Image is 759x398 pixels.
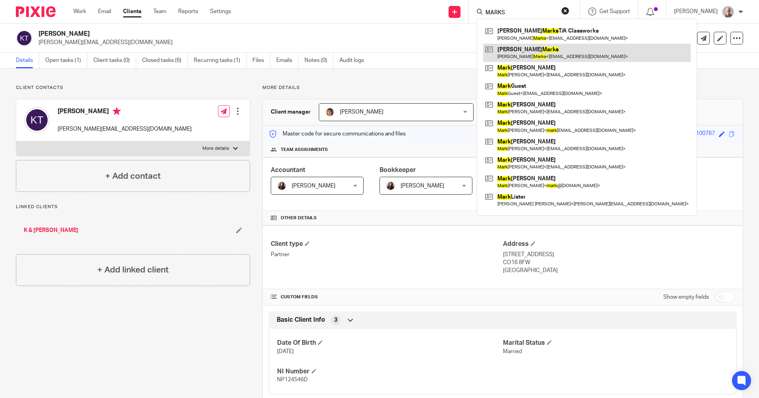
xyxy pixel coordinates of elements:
span: Get Support [599,9,630,14]
h4: Marital Status [503,339,728,347]
p: Client contacts [16,85,250,91]
h3: Client manager [271,108,311,116]
a: Recurring tasks (1) [194,53,247,68]
a: Settings [210,8,231,15]
input: Search [485,10,556,17]
h4: Address [503,240,735,248]
h4: + Add contact [105,170,161,182]
h4: NI Number [277,367,503,376]
span: [DATE] [277,349,294,354]
a: Email [98,8,111,15]
p: [PERSON_NAME][EMAIL_ADDRESS][DOMAIN_NAME] [39,39,635,46]
a: Audit logs [339,53,370,68]
img: Pixie%204.jpg [325,107,335,117]
p: [PERSON_NAME][EMAIL_ADDRESS][DOMAIN_NAME] [58,125,192,133]
button: Clear [561,7,569,15]
a: Emails [276,53,299,68]
h4: + Add linked client [97,264,169,276]
img: IMG_0011.jpg [386,181,395,191]
span: Married [503,349,522,354]
p: Partner [271,251,503,259]
span: [PERSON_NAME] [292,183,335,189]
img: svg%3E [24,107,50,133]
i: Primary [113,107,121,115]
a: Closed tasks (6) [142,53,188,68]
img: KR%20update.jpg [722,6,734,18]
label: Show empty fields [663,293,709,301]
span: Team assignments [281,147,328,153]
p: CO16 8FW [503,259,735,267]
p: [PERSON_NAME] [674,8,718,15]
a: Work [73,8,86,15]
img: IMG_0011.jpg [277,181,287,191]
a: Clients [123,8,141,15]
h4: CUSTOM FIELDS [271,294,503,300]
p: [GEOGRAPHIC_DATA] [503,267,735,274]
a: Files [252,53,270,68]
p: More details [262,85,743,91]
p: Linked clients [16,204,250,210]
a: Details [16,53,39,68]
h4: Date Of Birth [277,339,503,347]
img: Pixie [16,6,56,17]
span: Basic Client Info [277,316,325,324]
a: Notes (0) [304,53,333,68]
span: Accountant [271,167,305,173]
a: Open tasks (1) [45,53,87,68]
span: Other details [281,215,317,221]
h2: [PERSON_NAME] [39,30,516,38]
img: svg%3E [16,30,33,46]
span: Bookkeeper [379,167,416,173]
h4: [PERSON_NAME] [58,107,192,117]
p: More details [202,145,229,152]
span: NP124546D [277,377,308,383]
a: Team [153,8,166,15]
span: [PERSON_NAME] [401,183,444,189]
span: [PERSON_NAME] [340,109,383,115]
a: K & [PERSON_NAME] [24,226,78,234]
h4: Client type [271,240,503,248]
a: Client tasks (0) [93,53,136,68]
span: 3 [334,316,337,324]
p: Master code for secure communications and files [269,130,406,138]
a: Reports [178,8,198,15]
p: [STREET_ADDRESS] [503,251,735,259]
